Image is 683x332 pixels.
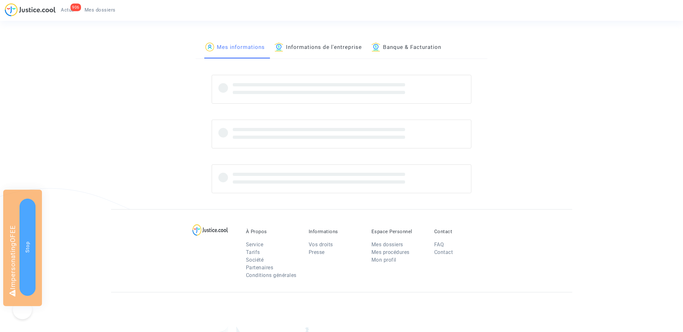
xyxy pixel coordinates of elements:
[434,249,453,255] a: Contact
[25,241,30,253] span: Stop
[434,229,487,234] p: Contact
[5,3,56,16] img: jc-logo.svg
[309,229,362,234] p: Informations
[371,37,441,59] a: Banque & Facturation
[246,229,299,234] p: À Propos
[434,241,444,248] a: FAQ
[246,241,264,248] a: Service
[246,272,297,278] a: Conditions générales
[85,7,116,13] span: Mes dossiers
[205,37,265,59] a: Mes informations
[205,43,214,51] img: icon-passager.svg
[61,7,74,13] span: Actus
[371,257,396,263] a: Mon profil
[309,249,325,255] a: Presse
[371,43,380,51] img: icon-banque.svg
[20,199,36,296] button: Stop
[371,241,403,248] a: Mes dossiers
[274,43,283,51] img: icon-banque.svg
[246,265,273,271] a: Partenaires
[371,229,425,234] p: Espace Personnel
[192,224,228,236] img: logo-lg.svg
[246,257,264,263] a: Société
[56,5,79,15] a: 906Actus
[3,190,42,306] div: Impersonating
[371,249,410,255] a: Mes procédures
[274,37,362,59] a: Informations de l'entreprise
[79,5,121,15] a: Mes dossiers
[246,249,260,255] a: Tarifs
[13,300,32,319] iframe: Help Scout Beacon - Open
[70,4,81,11] div: 906
[309,241,333,248] a: Vos droits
